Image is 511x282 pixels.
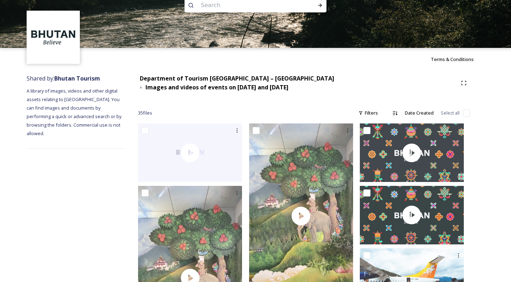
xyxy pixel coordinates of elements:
[140,74,334,82] strong: Department of Tourism [GEOGRAPHIC_DATA] – [GEOGRAPHIC_DATA]
[54,74,100,82] strong: Bhutan Tourism
[401,106,437,120] div: Date Created
[28,12,79,63] img: BT_Logo_BB_Lockup_CMYK_High%2520Res.jpg
[431,56,474,62] span: Terms & Conditions
[441,110,460,116] span: Select all
[355,106,381,120] div: Filters
[27,74,100,82] span: Shared by:
[360,186,464,244] img: thumbnail
[431,55,484,63] a: Terms & Conditions
[145,83,289,91] strong: Images and videos of events on [DATE] and [DATE]
[27,88,122,137] span: A library of images, videos and other digital assets relating to [GEOGRAPHIC_DATA]. You can find ...
[360,123,464,182] img: thumbnail
[138,110,152,116] span: 35 file s
[138,123,242,182] img: thumbnail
